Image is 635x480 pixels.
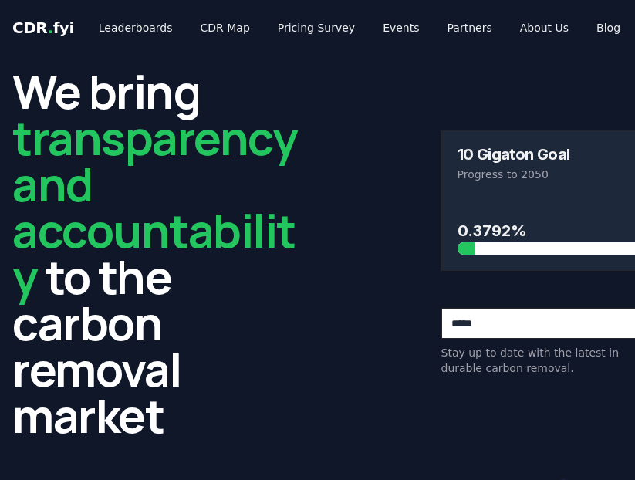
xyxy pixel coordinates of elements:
a: Pricing Survey [265,14,367,42]
a: About Us [508,14,581,42]
h2: We bring to the carbon removal market [12,68,318,438]
a: CDR.fyi [12,17,74,39]
a: Partners [435,14,505,42]
span: . [48,19,53,37]
a: Blog [584,14,633,42]
a: Events [370,14,431,42]
a: Leaderboards [86,14,185,42]
a: CDR Map [188,14,262,42]
span: transparency and accountability [12,106,297,308]
span: CDR fyi [12,19,74,37]
h3: 10 Gigaton Goal [458,147,570,162]
nav: Main [86,14,633,42]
